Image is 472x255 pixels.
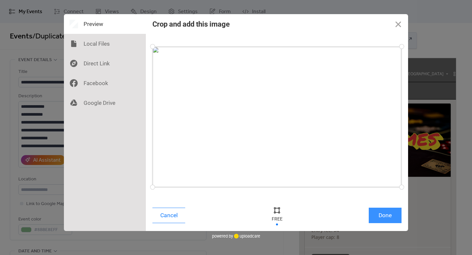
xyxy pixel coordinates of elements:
div: Direct Link [64,54,146,73]
div: Local Files [64,34,146,54]
div: Facebook [64,73,146,93]
div: Crop and add this image [152,20,230,28]
a: uploadcare [233,234,260,239]
button: Done [369,208,402,223]
div: Google Drive [64,93,146,113]
button: Cancel [152,208,185,223]
div: powered by [212,231,260,241]
button: Close [388,14,408,34]
div: Preview [64,14,146,34]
